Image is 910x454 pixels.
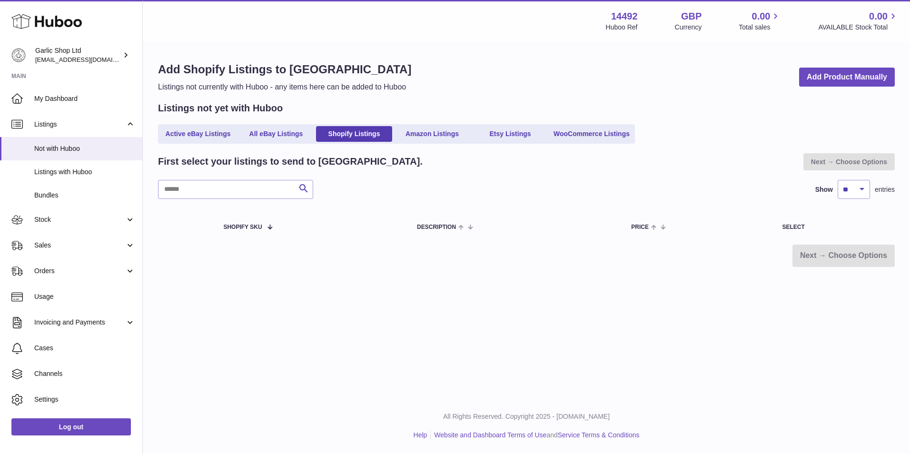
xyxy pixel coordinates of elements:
a: Log out [11,418,131,435]
div: Select [782,224,885,230]
span: Sales [34,241,125,250]
span: AVAILABLE Stock Total [818,23,899,32]
span: Stock [34,215,125,224]
span: 0.00 [752,10,771,23]
a: All eBay Listings [238,126,314,142]
span: [EMAIL_ADDRESS][DOMAIN_NAME] [35,56,140,63]
li: and [431,431,639,440]
a: Service Terms & Conditions [558,431,640,439]
h2: First select your listings to send to [GEOGRAPHIC_DATA]. [158,155,423,168]
a: Shopify Listings [316,126,392,142]
a: Help [414,431,427,439]
span: Bundles [34,191,135,200]
span: Orders [34,266,125,276]
span: Cases [34,344,135,353]
a: Add Product Manually [799,68,895,87]
a: Active eBay Listings [160,126,236,142]
span: entries [875,185,895,194]
span: Description [417,224,456,230]
div: Currency [675,23,702,32]
span: Price [631,224,649,230]
p: Listings not currently with Huboo - any items here can be added to Huboo [158,82,411,92]
span: Usage [34,292,135,301]
span: Invoicing and Payments [34,318,125,327]
label: Show [815,185,833,194]
a: 0.00 AVAILABLE Stock Total [818,10,899,32]
a: WooCommerce Listings [550,126,633,142]
a: Website and Dashboard Terms of Use [434,431,546,439]
img: internalAdmin-14492@internal.huboo.com [11,48,26,62]
span: 0.00 [869,10,888,23]
span: My Dashboard [34,94,135,103]
strong: 14492 [611,10,638,23]
span: Settings [34,395,135,404]
span: Not with Huboo [34,144,135,153]
span: Channels [34,369,135,378]
span: Total sales [739,23,781,32]
h1: Add Shopify Listings to [GEOGRAPHIC_DATA] [158,62,411,77]
div: Huboo Ref [606,23,638,32]
strong: GBP [681,10,702,23]
p: All Rights Reserved. Copyright 2025 - [DOMAIN_NAME] [150,412,902,421]
span: Listings with Huboo [34,168,135,177]
span: Listings [34,120,125,129]
h2: Listings not yet with Huboo [158,102,283,115]
a: 0.00 Total sales [739,10,781,32]
a: Etsy Listings [472,126,548,142]
div: Garlic Shop Ltd [35,46,121,64]
a: Amazon Listings [394,126,470,142]
span: Shopify SKU [223,224,262,230]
